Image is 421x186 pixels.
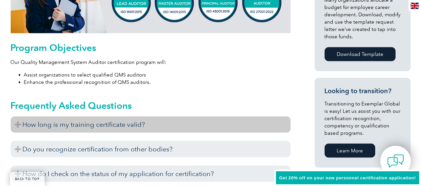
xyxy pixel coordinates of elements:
[11,42,291,53] h2: Program Objectives
[325,87,401,95] h3: Looking to transition?
[11,166,291,182] h3: How do I check on the status of my application for certification?
[387,153,404,169] img: contact-chat.png
[325,47,396,61] a: Download Template
[10,172,45,186] a: BACK TO TOP
[11,59,291,66] p: Our Quality Management System Auditor certification program will:
[24,71,291,79] li: Assist organizations to select qualified QMS auditors
[24,79,291,86] li: Enhance the professional recognition of QMS auditors.
[11,141,291,157] h3: Do you recognize certification from other bodies?
[411,3,419,9] img: en
[11,116,291,133] h3: How long is my training certificate valid?
[325,144,375,158] a: Learn More
[279,175,416,180] span: Get 20% off on your new personnel certification application!
[325,100,401,137] p: Transitioning to Exemplar Global is easy! Let us assist you with our certification recognition, c...
[11,100,291,111] h2: Frequently Asked Questions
